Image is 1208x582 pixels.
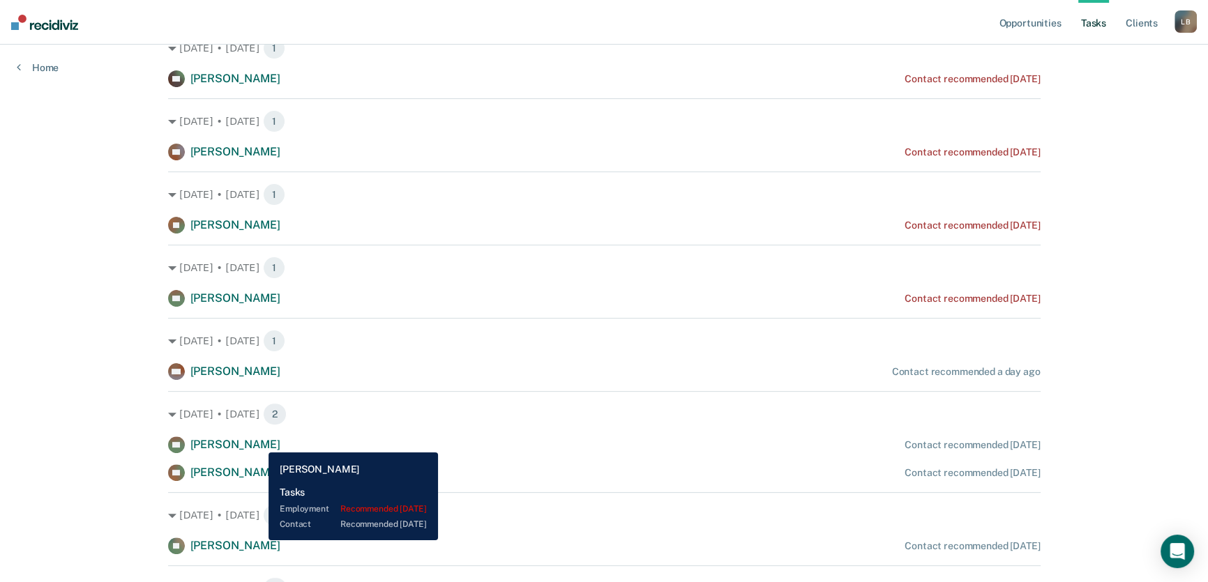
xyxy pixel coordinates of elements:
[190,291,280,305] span: [PERSON_NAME]
[892,366,1041,378] div: Contact recommended a day ago
[190,539,280,552] span: [PERSON_NAME]
[190,466,280,479] span: [PERSON_NAME]
[190,72,280,85] span: [PERSON_NAME]
[168,37,1041,59] div: [DATE] • [DATE] 1
[11,15,78,30] img: Recidiviz
[168,110,1041,132] div: [DATE] • [DATE] 1
[17,61,59,74] a: Home
[168,183,1041,206] div: [DATE] • [DATE] 1
[1175,10,1197,33] button: LB
[263,403,287,425] span: 2
[905,293,1040,305] div: Contact recommended [DATE]
[905,73,1040,85] div: Contact recommended [DATE]
[263,330,285,352] span: 1
[263,110,285,132] span: 1
[190,218,280,231] span: [PERSON_NAME]
[168,256,1041,279] div: [DATE] • [DATE] 1
[168,403,1041,425] div: [DATE] • [DATE] 2
[263,256,285,279] span: 1
[168,330,1041,352] div: [DATE] • [DATE] 1
[905,540,1040,552] div: Contact recommended [DATE]
[1161,535,1194,568] div: Open Intercom Messenger
[905,146,1040,158] div: Contact recommended [DATE]
[263,183,285,206] span: 1
[1175,10,1197,33] div: L B
[905,220,1040,231] div: Contact recommended [DATE]
[190,438,280,451] span: [PERSON_NAME]
[905,439,1040,451] div: Contact recommended [DATE]
[263,37,285,59] span: 1
[190,145,280,158] span: [PERSON_NAME]
[263,504,285,526] span: 1
[905,467,1040,479] div: Contact recommended [DATE]
[190,365,280,378] span: [PERSON_NAME]
[168,504,1041,526] div: [DATE] • [DATE] 1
